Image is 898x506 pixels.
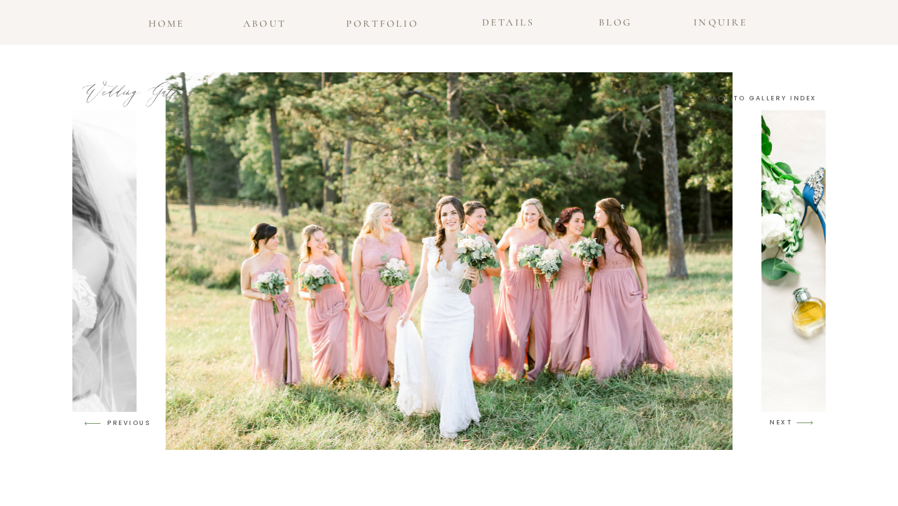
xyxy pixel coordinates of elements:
[707,93,819,104] a: back to gallery index
[146,15,187,26] a: home
[107,418,155,426] h3: PREVIOUS
[241,15,289,32] a: about
[689,14,753,25] a: INQUIRE
[595,14,635,25] a: blog
[475,14,541,32] a: details
[342,15,422,26] a: portfolio
[770,417,793,428] h3: NEXT
[78,83,200,112] h1: Wedding Gallery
